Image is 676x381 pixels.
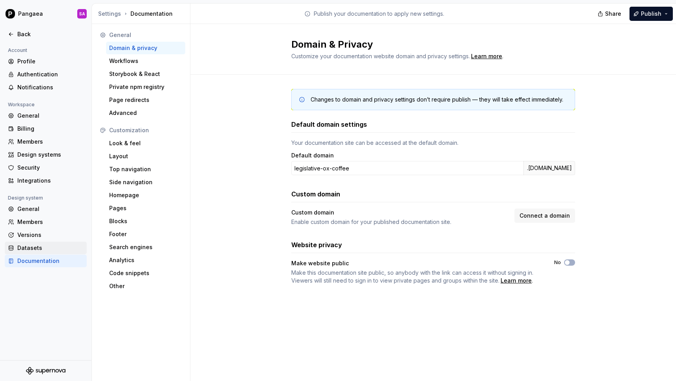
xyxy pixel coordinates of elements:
div: Search engines [109,243,182,251]
div: Documentation [98,10,187,18]
a: Private npm registry [106,81,185,93]
a: Advanced [106,107,185,119]
div: Workspace [5,100,38,109]
a: Analytics [106,254,185,266]
a: Code snippets [106,267,185,279]
div: Homepage [109,191,182,199]
div: Datasets [17,244,84,252]
div: Private npm registry [109,83,182,91]
span: Share [605,10,621,18]
div: Pages [109,204,182,212]
div: Side navigation [109,178,182,186]
button: Share [594,7,626,21]
div: General [17,112,84,120]
div: Top navigation [109,165,182,173]
button: Settings [98,10,121,18]
div: Analytics [109,256,182,264]
img: 446cae62-3891-4412-afa7-321a93fc498b.png [6,9,15,18]
a: Versions [5,229,87,241]
a: Documentation [5,255,87,267]
p: Publish your documentation to apply new settings. [314,10,444,18]
div: General [17,205,84,213]
label: No [554,259,561,266]
a: Pages [106,202,185,215]
a: Other [106,280,185,292]
a: Homepage [106,189,185,202]
button: Connect a domain [514,209,575,223]
a: Learn more [471,52,502,60]
div: Page redirects [109,96,182,104]
div: Profile [17,57,84,65]
a: General [5,203,87,215]
div: Pangaea [18,10,43,18]
div: Your documentation site can be accessed at the default domain. [291,139,575,147]
span: Publish [641,10,661,18]
a: Storybook & React [106,68,185,80]
a: Learn more [501,277,532,285]
span: . [291,269,540,285]
a: Look & feel [106,137,185,150]
span: Connect a domain [520,212,570,220]
div: Blocks [109,217,182,225]
div: Advanced [109,109,182,117]
a: Search engines [106,241,185,253]
a: General [5,109,87,122]
div: Authentication [17,70,84,78]
span: Make this documentation site public, so anybody with the link can access it without signing in. V... [291,269,533,284]
a: Authentication [5,68,87,81]
div: Documentation [17,257,84,265]
div: Look & feel [109,139,182,147]
a: Notifications [5,81,87,94]
a: Domain & privacy [106,42,185,54]
div: .[DOMAIN_NAME] [523,161,575,175]
a: Top navigation [106,163,185,176]
h3: Custom domain [291,189,340,199]
div: Customization [109,126,182,134]
div: Make website public [291,259,540,267]
div: Footer [109,230,182,238]
div: Versions [17,231,84,239]
div: General [109,31,182,39]
div: Enable custom domain for your published documentation site. [291,218,510,226]
div: Other [109,282,182,290]
a: Layout [106,150,185,163]
div: Back [17,30,84,38]
label: Default domain [291,152,334,159]
a: Security [5,161,87,174]
div: Members [17,218,84,226]
div: Workflows [109,57,182,65]
div: Design system [5,193,46,203]
a: Side navigation [106,176,185,189]
svg: Supernova Logo [26,367,65,375]
div: Billing [17,125,84,133]
a: Members [5,216,87,228]
a: Blocks [106,215,185,227]
div: Account [5,46,30,55]
div: Storybook & React [109,70,182,78]
a: Profile [5,55,87,68]
h3: Website privacy [291,240,342,250]
div: Notifications [17,83,84,91]
div: SA [79,11,85,17]
h2: Domain & Privacy [291,38,566,51]
div: Custom domain [291,209,510,216]
a: Design systems [5,148,87,161]
a: Page redirects [106,94,185,106]
div: Security [17,164,84,172]
div: Members [17,138,84,146]
a: Billing [5,122,87,135]
a: Back [5,28,87,41]
div: Integrations [17,177,84,185]
button: Publish [629,7,673,21]
a: Datasets [5,242,87,254]
a: Members [5,135,87,148]
h3: Default domain settings [291,120,367,129]
span: Customize your documentation website domain and privacy settings. [291,53,470,59]
button: PangaeaSA [2,5,90,22]
div: Domain & privacy [109,44,182,52]
div: Design systems [17,151,84,159]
